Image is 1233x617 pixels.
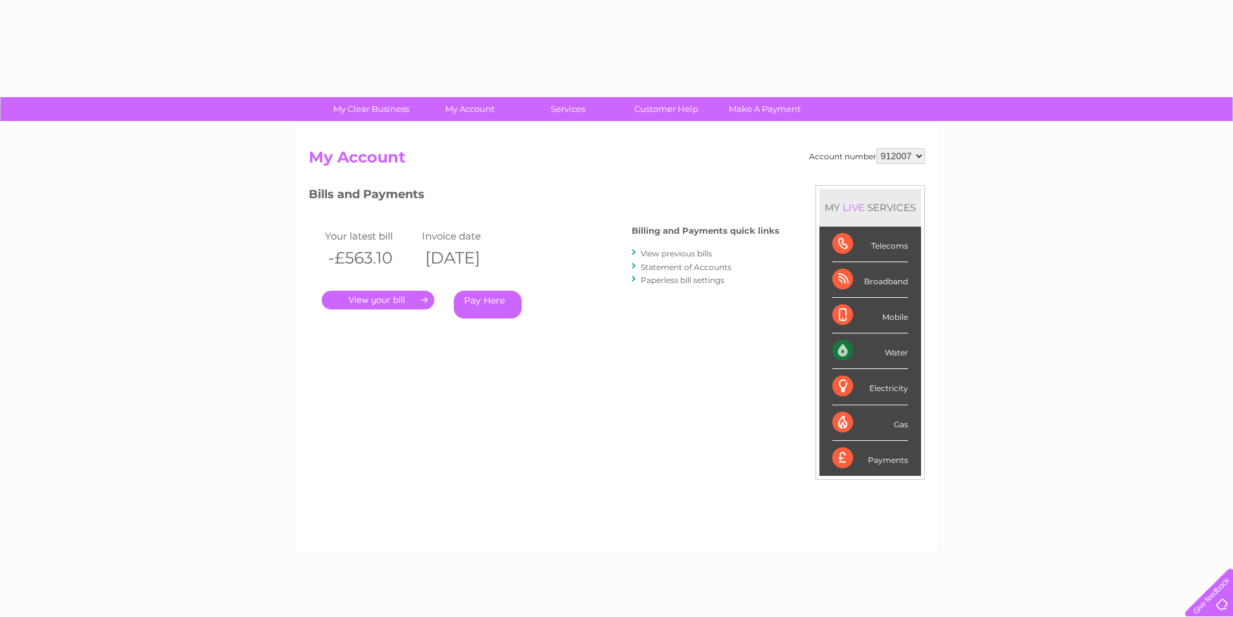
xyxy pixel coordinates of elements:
[309,148,925,173] h2: My Account
[641,249,712,258] a: View previous bills
[322,227,419,245] td: Your latest bill
[419,227,516,245] td: Invoice date
[419,245,516,271] th: [DATE]
[641,262,731,272] a: Statement of Accounts
[840,201,867,214] div: LIVE
[832,441,908,476] div: Payments
[819,189,921,226] div: MY SERVICES
[613,97,720,121] a: Customer Help
[832,333,908,369] div: Water
[832,298,908,333] div: Mobile
[515,97,621,121] a: Services
[454,291,522,319] a: Pay Here
[632,226,779,236] h4: Billing and Payments quick links
[641,275,724,285] a: Paperless bill settings
[809,148,925,164] div: Account number
[318,97,425,121] a: My Clear Business
[322,245,419,271] th: -£563.10
[832,369,908,405] div: Electricity
[309,185,779,208] h3: Bills and Payments
[832,227,908,262] div: Telecoms
[711,97,818,121] a: Make A Payment
[416,97,523,121] a: My Account
[322,291,434,309] a: .
[832,405,908,441] div: Gas
[832,262,908,298] div: Broadband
